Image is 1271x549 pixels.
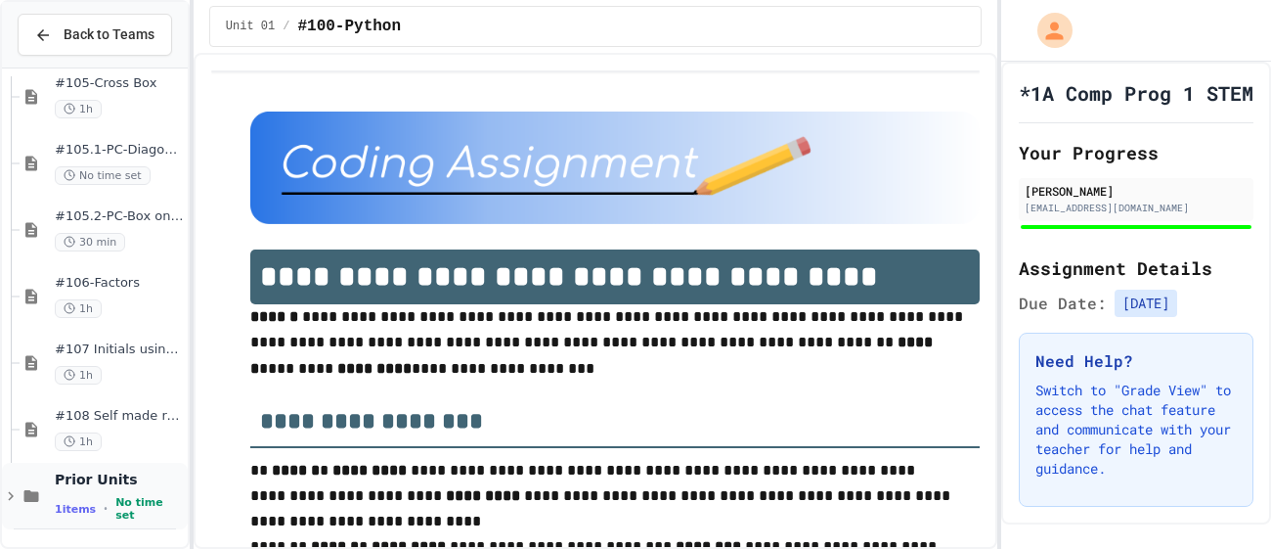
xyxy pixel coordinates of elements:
[283,19,289,34] span: /
[55,408,184,425] span: #108 Self made review (15pts)
[1019,292,1107,315] span: Due Date:
[226,19,275,34] span: Unit 01
[55,233,125,252] span: 30 min
[64,24,154,45] span: Back to Teams
[104,501,108,517] span: •
[55,433,102,451] span: 1h
[55,142,184,159] span: #105.1-PC-Diagonal line
[1035,349,1237,373] h3: Need Help?
[55,503,96,516] span: 1 items
[1019,254,1253,282] h2: Assignment Details
[55,342,184,358] span: #107 Initials using shapes
[1025,182,1248,200] div: [PERSON_NAME]
[297,15,401,38] span: #100-Python
[1025,201,1248,215] div: [EMAIL_ADDRESS][DOMAIN_NAME]
[55,75,184,92] span: #105-Cross Box
[55,100,102,118] span: 1h
[55,208,184,225] span: #105.2-PC-Box on Box
[1017,8,1077,53] div: My Account
[1115,290,1177,317] span: [DATE]
[55,366,102,385] span: 1h
[55,275,184,292] span: #106-Factors
[1019,139,1253,166] h2: Your Progress
[55,299,102,318] span: 1h
[1035,381,1237,479] p: Switch to "Grade View" to access the chat feature and communicate with your teacher for help and ...
[55,471,184,488] span: Prior Units
[115,496,184,522] span: No time set
[1019,79,1253,107] h1: *1A Comp Prog 1 STEM
[55,166,151,185] span: No time set
[18,14,172,56] button: Back to Teams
